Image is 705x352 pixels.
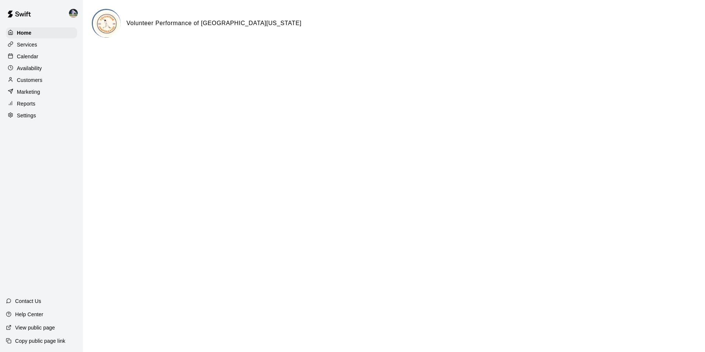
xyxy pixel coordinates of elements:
[126,18,302,28] h6: Volunteer Performance of [GEOGRAPHIC_DATA][US_STATE]
[15,337,65,345] p: Copy public page link
[17,88,40,96] p: Marketing
[17,29,32,37] p: Home
[93,10,121,38] img: Volunteer Performance of East Tennessee logo
[6,86,77,97] a: Marketing
[67,6,83,21] div: Chad Bell
[17,65,42,72] p: Availability
[17,100,35,107] p: Reports
[6,51,77,62] a: Calendar
[15,297,41,305] p: Contact Us
[6,27,77,38] a: Home
[15,324,55,331] p: View public page
[6,63,77,74] a: Availability
[15,311,43,318] p: Help Center
[6,110,77,121] a: Settings
[6,75,77,86] a: Customers
[17,76,42,84] p: Customers
[17,112,36,119] p: Settings
[17,53,38,60] p: Calendar
[6,39,77,50] a: Services
[17,41,37,48] p: Services
[69,9,78,18] img: Chad Bell
[6,98,77,109] a: Reports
